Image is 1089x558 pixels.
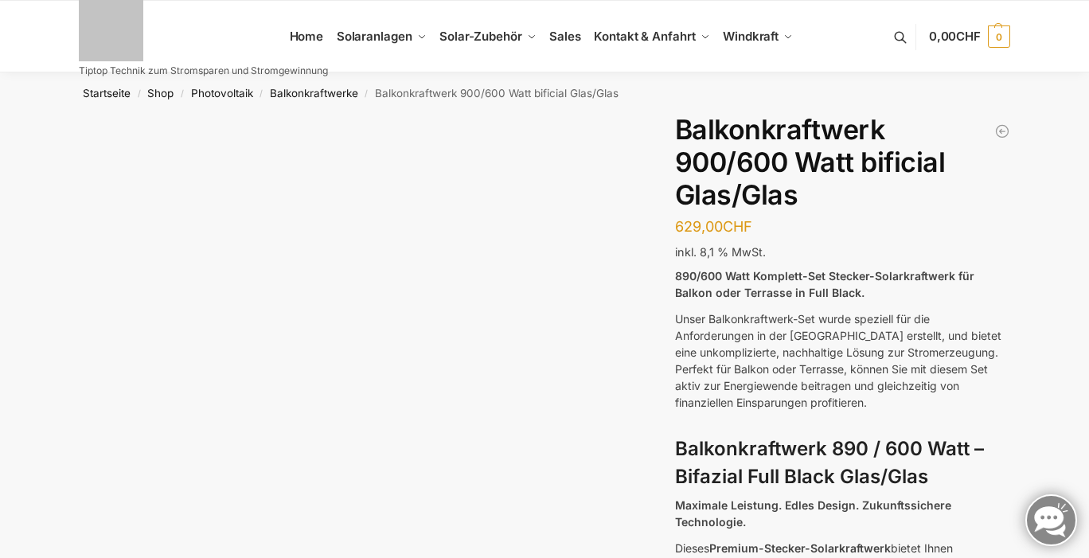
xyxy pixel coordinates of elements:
[929,29,981,44] span: 0,00
[587,1,716,72] a: Kontakt & Anfahrt
[79,66,328,76] p: Tiptop Technik zum Stromsparen und Stromgewinnung
[83,87,131,100] a: Startseite
[675,269,974,299] strong: 890/600 Watt Komplett-Set Stecker-Solarkraftwerk für Balkon oder Terrasse in Full Black.
[594,29,695,44] span: Kontakt & Anfahrt
[433,1,543,72] a: Solar-Zubehör
[675,114,1010,211] h1: Balkonkraftwerk 900/600 Watt bificial Glas/Glas
[174,88,190,100] span: /
[543,1,587,72] a: Sales
[709,541,891,555] strong: Premium-Stecker-Solarkraftwerk
[253,88,270,100] span: /
[675,498,951,529] strong: Maximale Leistung. Edles Design. Zukunftssichere Technologie.
[723,218,752,235] span: CHF
[330,1,432,72] a: Solaranlagen
[994,123,1010,139] a: Balkonkraftwerk 1780 Watt mit 4 KWh Zendure Batteriespeicher Notstrom fähig
[723,29,779,44] span: Windkraft
[956,29,981,44] span: CHF
[147,87,174,100] a: Shop
[929,13,1010,60] a: 0,00CHF 0
[358,88,375,100] span: /
[716,1,800,72] a: Windkraft
[675,437,984,488] strong: Balkonkraftwerk 890 / 600 Watt – Bifazial Full Black Glas/Glas
[675,245,766,259] span: inkl. 8,1 % MwSt.
[337,29,412,44] span: Solaranlagen
[439,29,522,44] span: Solar-Zubehör
[191,87,253,100] a: Photovoltaik
[549,29,581,44] span: Sales
[988,25,1010,48] span: 0
[51,72,1039,114] nav: Breadcrumb
[131,88,147,100] span: /
[270,87,358,100] a: Balkonkraftwerke
[675,310,1010,411] p: Unser Balkonkraftwerk-Set wurde speziell für die Anforderungen in der [GEOGRAPHIC_DATA] erstellt,...
[675,218,752,235] bdi: 629,00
